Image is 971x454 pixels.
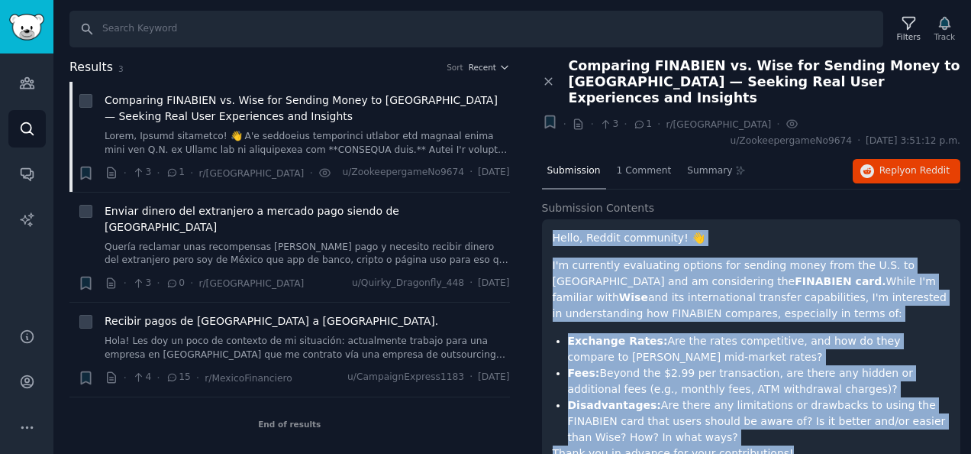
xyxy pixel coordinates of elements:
[730,135,852,148] span: u/ZookeepergameNo9674
[166,277,185,290] span: 0
[619,291,648,303] strong: Wise
[309,165,312,181] span: ·
[105,203,510,235] a: Enviar dinero del extranjero a mercado pago siendo de [GEOGRAPHIC_DATA]
[132,166,151,180] span: 3
[124,165,127,181] span: ·
[897,31,921,42] div: Filters
[156,370,160,386] span: ·
[590,116,593,132] span: ·
[124,275,127,291] span: ·
[568,333,950,365] li: Are the rates competitive, and how do they compare to [PERSON_NAME] mid-market rates?
[166,166,185,180] span: 1
[879,164,950,178] span: Reply
[342,166,464,180] span: u/ZookeepergameNo9674
[352,277,464,290] span: u/Quirky_Dragonfly_448
[166,371,191,384] span: 15
[617,164,672,178] span: 1 Comment
[156,165,160,181] span: ·
[205,373,292,384] span: r/MexicoFinanciero
[547,164,601,178] span: Submission
[105,241,510,268] a: Quería reclamar unas recompensas [PERSON_NAME] pago y necesito recibir dinero del extranjero pero...
[124,370,127,386] span: ·
[853,159,960,183] button: Replyon Reddit
[478,277,509,290] span: [DATE]
[624,116,627,132] span: ·
[478,371,509,384] span: [DATE]
[132,277,151,290] span: 3
[196,370,199,386] span: ·
[905,165,950,176] span: on Reddit
[190,165,193,181] span: ·
[599,118,618,131] span: 3
[478,166,509,180] span: [DATE]
[568,335,668,347] strong: Exchange Rates:
[469,277,473,290] span: ·
[776,116,779,132] span: ·
[190,275,193,291] span: ·
[156,275,160,291] span: ·
[198,168,304,179] span: r/[GEOGRAPHIC_DATA]
[568,365,950,397] li: Beyond the $2.99 per transaction, are there any hidden or additional fees (e.g., monthly fees, AT...
[469,62,496,73] span: Recent
[469,371,473,384] span: ·
[105,313,438,329] a: Recibir pagos de [GEOGRAPHIC_DATA] a [GEOGRAPHIC_DATA].
[347,371,464,384] span: u/CampaignExpress1183
[118,64,124,73] span: 3
[553,258,950,322] p: I'm currently evaluating options for sending money from the U.S. to [GEOGRAPHIC_DATA] and am cons...
[105,130,510,157] a: Lorem, Ipsumd sitametco! 👋 A'e seddoeius temporinci utlabor etd magnaal enima mini ven Q.N. ex Ul...
[563,116,566,132] span: ·
[469,62,510,73] button: Recent
[857,135,860,148] span: ·
[666,119,771,130] span: r/[GEOGRAPHIC_DATA]
[866,135,960,148] span: [DATE] 3:51:12 p.m.
[553,230,950,246] p: Hello, Reddit community! 👋
[569,58,961,106] span: Comparing FINABIEN vs. Wise for Sending Money to [GEOGRAPHIC_DATA] — Seeking Real User Experience...
[198,278,304,289] span: r/[GEOGRAPHIC_DATA]
[69,58,113,77] span: Results
[657,116,660,132] span: ·
[105,335,510,362] a: Hola! Les doy un poco de contexto de mi situación: actualmente trabajo para una empresa en [GEOGR...
[69,11,883,47] input: Search Keyword
[9,14,44,41] img: GummySearch logo
[568,397,950,446] li: Are there any limitations or drawbacks to using the FINABIEN card that users should be aware of? ...
[469,166,473,180] span: ·
[132,371,151,384] span: 4
[447,62,463,73] div: Sort
[568,367,600,379] strong: Fees:
[795,275,886,287] strong: FINABIEN card.
[542,200,655,216] span: Submission Contents
[105,92,510,125] a: Comparing FINABIEN vs. Wise for Sending Money to [GEOGRAPHIC_DATA] — Seeking Real User Experience...
[568,399,661,411] strong: Disadvantages:
[687,164,732,178] span: Summary
[633,118,652,131] span: 1
[69,397,510,451] div: End of results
